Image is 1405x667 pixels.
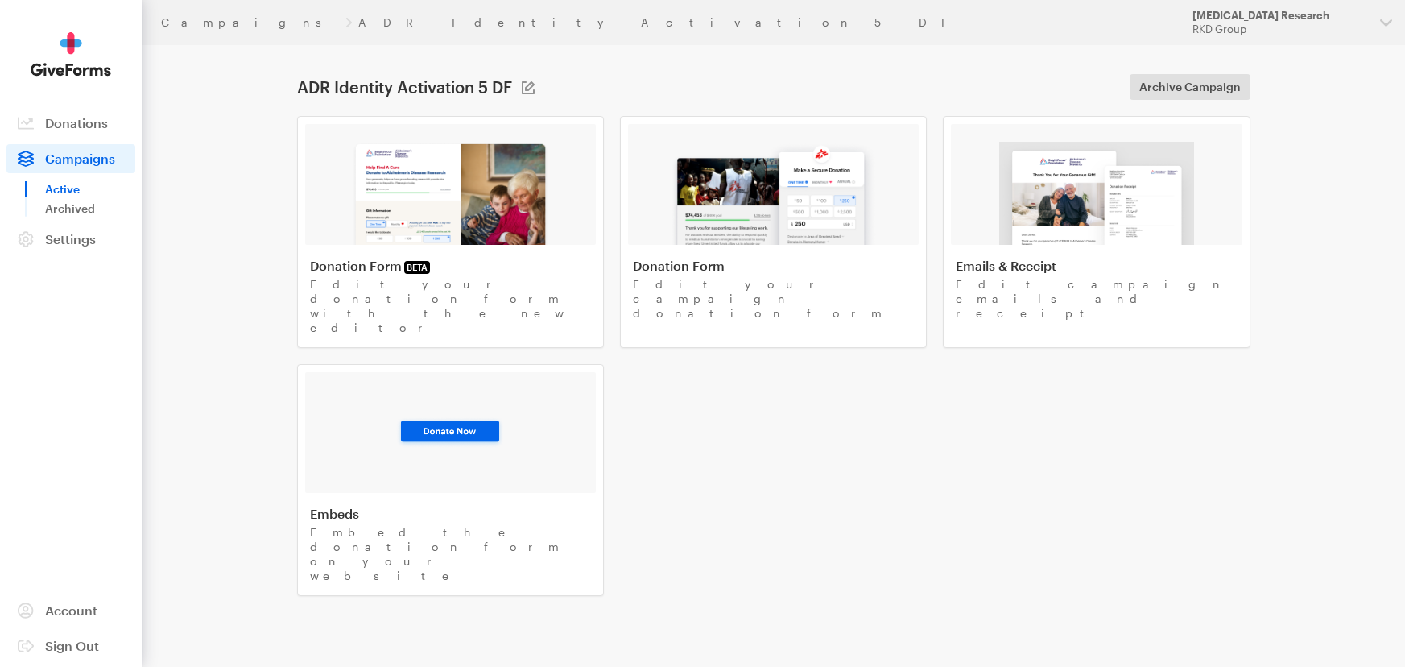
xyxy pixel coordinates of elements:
[310,506,591,522] h4: Embeds
[45,180,135,199] a: Active
[297,77,512,97] h1: ADR Identity Activation 5 DF
[6,596,135,625] a: Account
[1192,9,1367,23] div: [MEDICAL_DATA] Research
[45,151,115,166] span: Campaigns
[161,16,339,29] a: Campaigns
[633,258,914,274] h4: Donation Form
[1139,77,1241,97] span: Archive Campaign
[297,116,604,348] a: Donation FormBETA Edit your donation form with the new editor
[45,231,96,246] span: Settings
[6,144,135,173] a: Campaigns
[6,632,135,661] a: Sign Out
[633,277,914,321] p: Edit your campaign donation form
[45,199,135,218] a: Archived
[31,32,111,77] img: GiveForms
[1192,23,1367,36] div: RKD Group
[404,261,430,274] span: BETA
[310,258,591,274] h4: Donation Form
[352,142,549,245] img: image-1-83ed7ead45621bf174d8040c5c72c9f8980a381436cbc16a82a0f79bcd7e5139.png
[1130,74,1250,100] a: Archive Campaign
[358,16,963,29] a: ADR Identity Activation 5 DF
[310,525,591,583] p: Embed the donation form on your website
[956,277,1237,321] p: Edit campaign emails and receipt
[45,115,108,130] span: Donations
[45,603,97,618] span: Account
[999,142,1194,245] img: image-3-0695904bd8fc2540e7c0ed4f0f3f42b2ae7fdd5008376bfc2271839042c80776.png
[943,116,1250,348] a: Emails & Receipt Edit campaign emails and receipt
[297,364,604,596] a: Embeds Embed the donation form on your website
[6,225,135,254] a: Settings
[395,416,505,449] img: image-3-93ee28eb8bf338fe015091468080e1db9f51356d23dce784fdc61914b1599f14.png
[6,109,135,138] a: Donations
[671,142,876,245] img: image-2-e181a1b57a52e92067c15dabc571ad95275de6101288912623f50734140ed40c.png
[956,258,1237,274] h4: Emails & Receipt
[310,277,591,335] p: Edit your donation form with the new editor
[620,116,927,348] a: Donation Form Edit your campaign donation form
[45,638,99,653] span: Sign Out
